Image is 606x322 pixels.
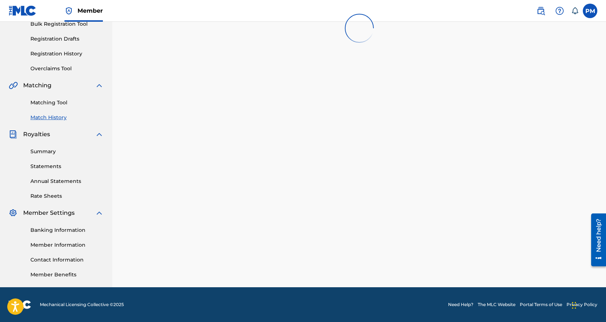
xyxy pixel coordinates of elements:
span: Mechanical Licensing Collective © 2025 [40,301,124,308]
img: preloader [339,8,379,48]
a: Bulk Registration Tool [30,20,104,28]
span: Royalties [23,130,50,139]
span: Member [78,7,103,15]
a: Contact Information [30,256,104,264]
img: Member Settings [9,209,17,217]
span: Member Settings [23,209,75,217]
a: Member Information [30,241,104,249]
a: Portal Terms of Use [520,301,562,308]
a: Need Help? [448,301,473,308]
span: Matching [23,81,51,90]
a: Privacy Policy [567,301,597,308]
img: expand [95,130,104,139]
a: Overclaims Tool [30,65,104,72]
img: expand [95,81,104,90]
div: User Menu [583,4,597,18]
img: Matching [9,81,18,90]
a: Banking Information [30,226,104,234]
img: expand [95,209,104,217]
img: Top Rightsholder [64,7,73,15]
a: Registration Drafts [30,35,104,43]
iframe: Resource Center [586,211,606,269]
div: Drag [572,294,576,316]
a: Match History [30,114,104,121]
a: Registration History [30,50,104,58]
a: Statements [30,163,104,170]
a: The MLC Website [478,301,515,308]
div: Help [552,4,567,18]
img: logo [9,300,31,309]
a: Member Benefits [30,271,104,279]
a: Summary [30,148,104,155]
a: Annual Statements [30,177,104,185]
iframe: Chat Widget [570,287,606,322]
a: Public Search [534,4,548,18]
img: MLC Logo [9,5,37,16]
img: Royalties [9,130,17,139]
a: Matching Tool [30,99,104,106]
a: Rate Sheets [30,192,104,200]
